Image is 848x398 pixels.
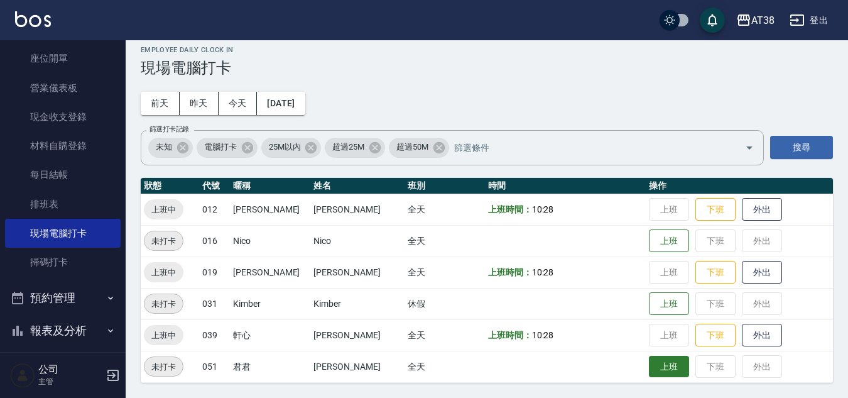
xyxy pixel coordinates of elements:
[144,266,183,279] span: 上班中
[38,363,102,376] h5: 公司
[148,141,180,153] span: 未知
[532,330,554,340] span: 10:28
[197,138,258,158] div: 電腦打卡
[5,44,121,73] a: 座位開單
[405,178,485,194] th: 班別
[405,225,485,257] td: 全天
[532,204,554,214] span: 10:28
[5,219,121,248] a: 現場電腦打卡
[785,9,833,32] button: 登出
[230,319,310,351] td: 軒心
[230,178,310,194] th: 暱稱
[257,92,305,115] button: [DATE]
[199,194,230,225] td: 012
[199,225,230,257] td: 016
[5,131,121,160] a: 材料自購登錄
[405,319,485,351] td: 全天
[141,59,833,77] h3: 現場電腦打卡
[261,141,308,153] span: 25M以內
[5,248,121,277] a: 掃碼打卡
[15,11,51,27] img: Logo
[695,324,736,347] button: 下班
[141,46,833,54] h2: Employee Daily Clock In
[199,319,230,351] td: 039
[310,319,404,351] td: [PERSON_NAME]
[141,92,180,115] button: 前天
[5,282,121,314] button: 預約管理
[751,13,775,28] div: AT38
[405,288,485,319] td: 休假
[310,178,404,194] th: 姓名
[5,74,121,102] a: 營業儀表板
[230,194,310,225] td: [PERSON_NAME]
[742,198,782,221] button: 外出
[310,194,404,225] td: [PERSON_NAME]
[325,141,372,153] span: 超過25M
[325,138,385,158] div: 超過25M
[180,92,219,115] button: 昨天
[219,92,258,115] button: 今天
[731,8,780,33] button: AT38
[695,261,736,284] button: 下班
[230,225,310,257] td: Nico
[532,267,554,277] span: 10:28
[141,178,199,194] th: 狀態
[5,314,121,347] button: 報表及分析
[488,267,532,277] b: 上班時間：
[389,141,436,153] span: 超過50M
[742,324,782,347] button: 外出
[310,257,404,288] td: [PERSON_NAME]
[144,235,183,248] span: 未打卡
[742,261,782,284] button: 外出
[646,178,833,194] th: 操作
[695,198,736,221] button: 下班
[310,288,404,319] td: Kimber
[230,288,310,319] td: Kimber
[197,141,244,153] span: 電腦打卡
[230,351,310,382] td: 君君
[485,178,646,194] th: 時間
[199,257,230,288] td: 019
[649,356,689,378] button: 上班
[5,190,121,219] a: 排班表
[405,194,485,225] td: 全天
[144,203,183,216] span: 上班中
[10,363,35,388] img: Person
[770,136,833,159] button: 搜尋
[148,138,193,158] div: 未知
[5,346,121,379] button: 客戶管理
[739,138,759,158] button: Open
[5,102,121,131] a: 現金收支登錄
[5,160,121,189] a: 每日結帳
[149,124,189,134] label: 篩選打卡記錄
[261,138,322,158] div: 25M以內
[389,138,449,158] div: 超過50M
[199,351,230,382] td: 051
[230,257,310,288] td: [PERSON_NAME]
[405,351,485,382] td: 全天
[199,178,230,194] th: 代號
[144,329,183,342] span: 上班中
[38,376,102,387] p: 主管
[405,257,485,288] td: 全天
[310,351,404,382] td: [PERSON_NAME]
[144,360,183,373] span: 未打卡
[310,225,404,257] td: Nico
[488,204,532,214] b: 上班時間：
[700,8,725,33] button: save
[451,136,723,158] input: 篩選條件
[488,330,532,340] b: 上班時間：
[649,229,689,253] button: 上班
[199,288,230,319] td: 031
[649,292,689,316] button: 上班
[144,297,183,311] span: 未打卡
